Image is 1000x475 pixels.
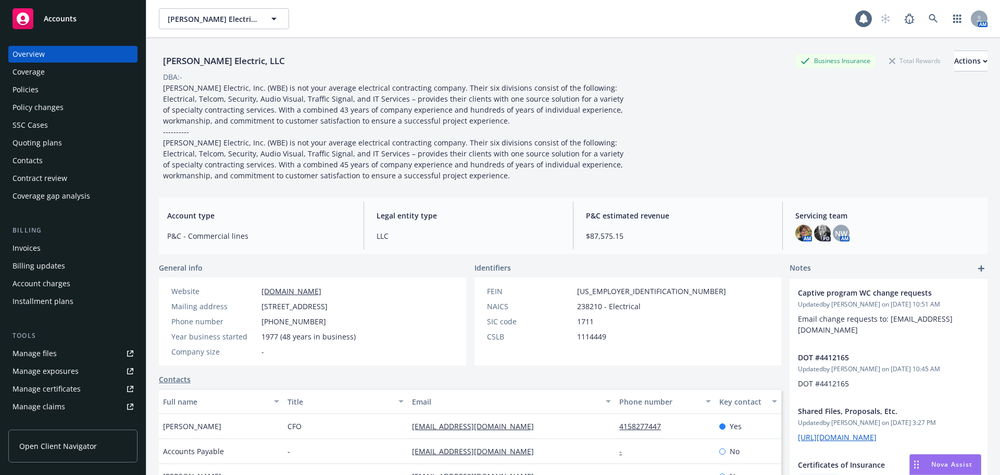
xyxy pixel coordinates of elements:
[171,301,257,312] div: Mailing address
[8,225,137,236] div: Billing
[619,396,699,407] div: Phone number
[159,389,283,414] button: Full name
[8,240,137,257] a: Invoices
[577,301,641,312] span: 238210 - Electrical
[835,228,847,239] span: NW
[8,331,137,341] div: Tools
[12,46,45,63] div: Overview
[412,421,542,431] a: [EMAIL_ADDRESS][DOMAIN_NAME]
[8,152,137,169] a: Contacts
[261,316,326,327] span: [PHONE_NUMBER]
[8,46,137,63] a: Overview
[12,275,70,292] div: Account charges
[12,240,41,257] div: Invoices
[167,230,351,241] span: P&C - Commercial lines
[8,258,137,274] a: Billing updates
[975,262,988,275] a: add
[487,331,573,342] div: CSLB
[171,346,257,357] div: Company size
[8,64,137,80] a: Coverage
[12,117,48,133] div: SSC Cases
[12,170,67,187] div: Contract review
[159,8,289,29] button: [PERSON_NAME] Electric, LLC
[875,8,896,29] a: Start snowing
[8,275,137,292] a: Account charges
[12,381,81,397] div: Manage certificates
[261,331,356,342] span: 1977 (48 years in business)
[577,331,606,342] span: 1114449
[884,54,946,67] div: Total Rewards
[163,83,626,180] span: [PERSON_NAME] Electric, Inc. (WBE) is not your average electrical contracting company. Their six ...
[44,15,77,23] span: Accounts
[377,230,560,241] span: LLC
[795,210,979,221] span: Servicing team
[798,314,953,335] span: Email change requests to: [EMAIL_ADDRESS][DOMAIN_NAME]
[408,389,615,414] button: Email
[377,210,560,221] span: Legal entity type
[261,301,328,312] span: [STREET_ADDRESS]
[412,396,599,407] div: Email
[487,301,573,312] div: NAICS
[798,300,979,309] span: Updated by [PERSON_NAME] on [DATE] 10:51 AM
[12,398,65,415] div: Manage claims
[577,316,594,327] span: 1711
[12,99,64,116] div: Policy changes
[8,345,137,362] a: Manage files
[619,446,630,456] a: -
[12,81,39,98] div: Policies
[171,316,257,327] div: Phone number
[163,446,224,457] span: Accounts Payable
[586,210,770,221] span: P&C estimated revenue
[171,286,257,297] div: Website
[790,262,811,275] span: Notes
[8,293,137,310] a: Installment plans
[615,389,715,414] button: Phone number
[577,286,726,297] span: [US_EMPLOYER_IDENTIFICATION_NUMBER]
[8,4,137,33] a: Accounts
[8,188,137,204] a: Coverage gap analysis
[954,51,988,71] button: Actions
[798,406,952,417] span: Shared Files, Proposals, Etc.
[8,398,137,415] a: Manage claims
[287,446,290,457] span: -
[730,421,742,432] span: Yes
[12,188,90,204] div: Coverage gap analysis
[12,135,62,151] div: Quoting plans
[167,210,351,221] span: Account type
[8,81,137,98] a: Policies
[8,117,137,133] a: SSC Cases
[798,379,849,388] span: DOT #4412165
[163,396,268,407] div: Full name
[168,14,258,25] span: [PERSON_NAME] Electric, LLC
[171,331,257,342] div: Year business started
[730,446,740,457] span: No
[790,397,988,451] div: Shared Files, Proposals, Etc.Updatedby [PERSON_NAME] on [DATE] 3:27 PM[URL][DOMAIN_NAME]
[159,374,191,385] a: Contacts
[798,418,979,428] span: Updated by [PERSON_NAME] on [DATE] 3:27 PM
[910,455,923,474] div: Drag to move
[715,389,781,414] button: Key contact
[474,262,511,273] span: Identifiers
[8,363,137,380] a: Manage exposures
[283,389,408,414] button: Title
[163,421,221,432] span: [PERSON_NAME]
[798,432,877,442] a: [URL][DOMAIN_NAME]
[163,71,182,82] div: DBA: -
[899,8,920,29] a: Report a Bug
[795,225,812,241] img: photo
[12,64,45,80] div: Coverage
[798,364,979,374] span: Updated by [PERSON_NAME] on [DATE] 10:45 AM
[795,54,876,67] div: Business Insurance
[12,258,65,274] div: Billing updates
[261,286,321,296] a: [DOMAIN_NAME]
[798,459,952,470] span: Certificates of Insurance
[19,441,97,452] span: Open Client Navigator
[287,421,302,432] span: CFO
[287,396,392,407] div: Title
[790,344,988,397] div: DOT #4412165Updatedby [PERSON_NAME] on [DATE] 10:45 AMDOT #4412165
[8,416,137,433] a: Manage BORs
[487,316,573,327] div: SIC code
[12,416,61,433] div: Manage BORs
[719,396,766,407] div: Key contact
